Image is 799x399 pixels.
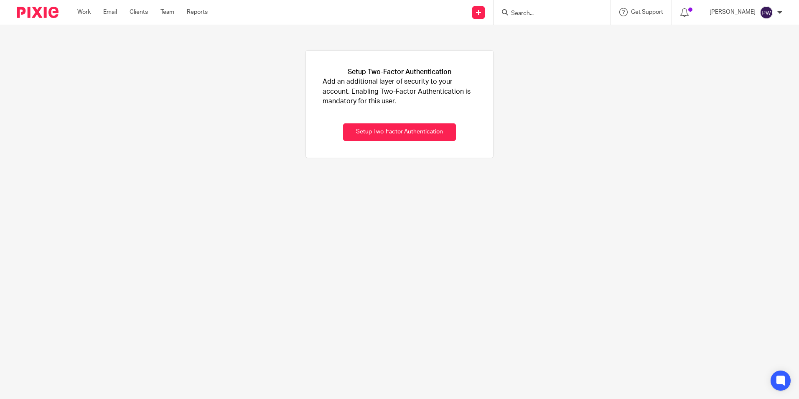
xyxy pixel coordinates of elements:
[77,8,91,16] a: Work
[323,77,476,106] p: Add an additional layer of security to your account. Enabling Two-Factor Authentication is mandat...
[187,8,208,16] a: Reports
[760,6,773,19] img: svg%3E
[103,8,117,16] a: Email
[510,10,585,18] input: Search
[348,67,451,77] h1: Setup Two-Factor Authentication
[631,9,663,15] span: Get Support
[130,8,148,16] a: Clients
[710,8,756,16] p: [PERSON_NAME]
[17,7,59,18] img: Pixie
[160,8,174,16] a: Team
[343,123,456,141] button: Setup Two-Factor Authentication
